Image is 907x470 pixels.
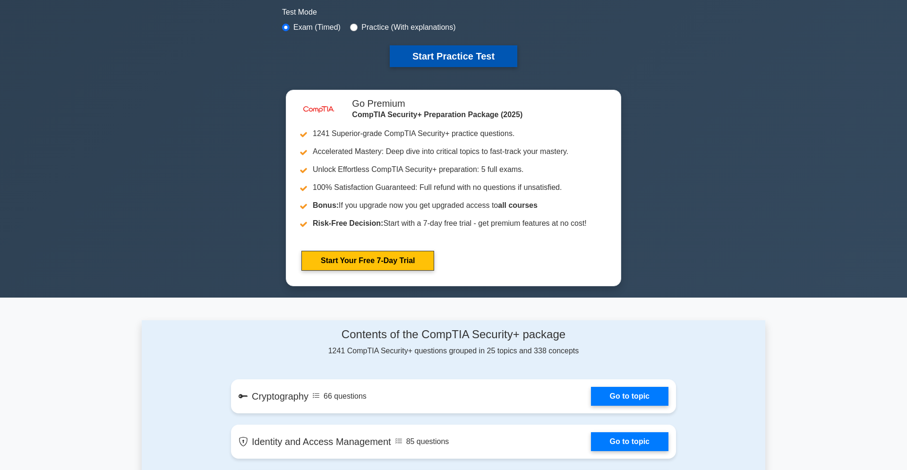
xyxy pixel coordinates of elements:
label: Exam (Timed) [293,22,341,33]
a: Go to topic [591,387,668,406]
label: Test Mode [282,7,625,18]
a: Start Your Free 7-Day Trial [301,251,434,271]
label: Practice (With explanations) [361,22,455,33]
button: Start Practice Test [390,45,517,67]
div: 1241 CompTIA Security+ questions grouped in 25 topics and 338 concepts [231,328,676,357]
h4: Contents of the CompTIA Security+ package [231,328,676,342]
a: Go to topic [591,432,668,451]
